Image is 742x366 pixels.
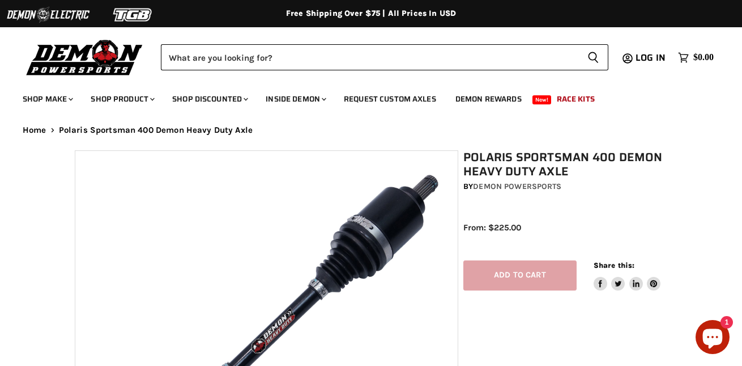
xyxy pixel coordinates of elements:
[6,4,91,26] img: Demon Electric Logo 2
[636,51,666,65] span: Log in
[161,44,578,70] input: Search
[473,182,561,191] a: Demon Powersports
[164,87,255,111] a: Shop Discounted
[335,87,445,111] a: Request Custom Axles
[14,87,80,111] a: Shop Make
[91,4,176,26] img: TGB Logo 2
[578,44,608,70] button: Search
[161,44,608,70] form: Product
[692,320,733,357] inbox-online-store-chat: Shopify online store chat
[257,87,333,111] a: Inside Demon
[672,49,719,66] a: $0.00
[463,222,521,233] span: From: $225.00
[59,125,253,135] span: Polaris Sportsman 400 Demon Heavy Duty Axle
[532,95,552,104] span: New!
[23,125,46,135] a: Home
[463,150,672,179] h1: Polaris Sportsman 400 Demon Heavy Duty Axle
[14,83,711,111] ul: Main menu
[82,87,161,111] a: Shop Product
[23,37,147,77] img: Demon Powersports
[630,53,672,63] a: Log in
[447,87,530,111] a: Demon Rewards
[548,87,603,111] a: Race Kits
[594,260,661,291] aside: Share this:
[594,261,634,270] span: Share this:
[693,52,714,63] span: $0.00
[463,180,672,193] div: by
